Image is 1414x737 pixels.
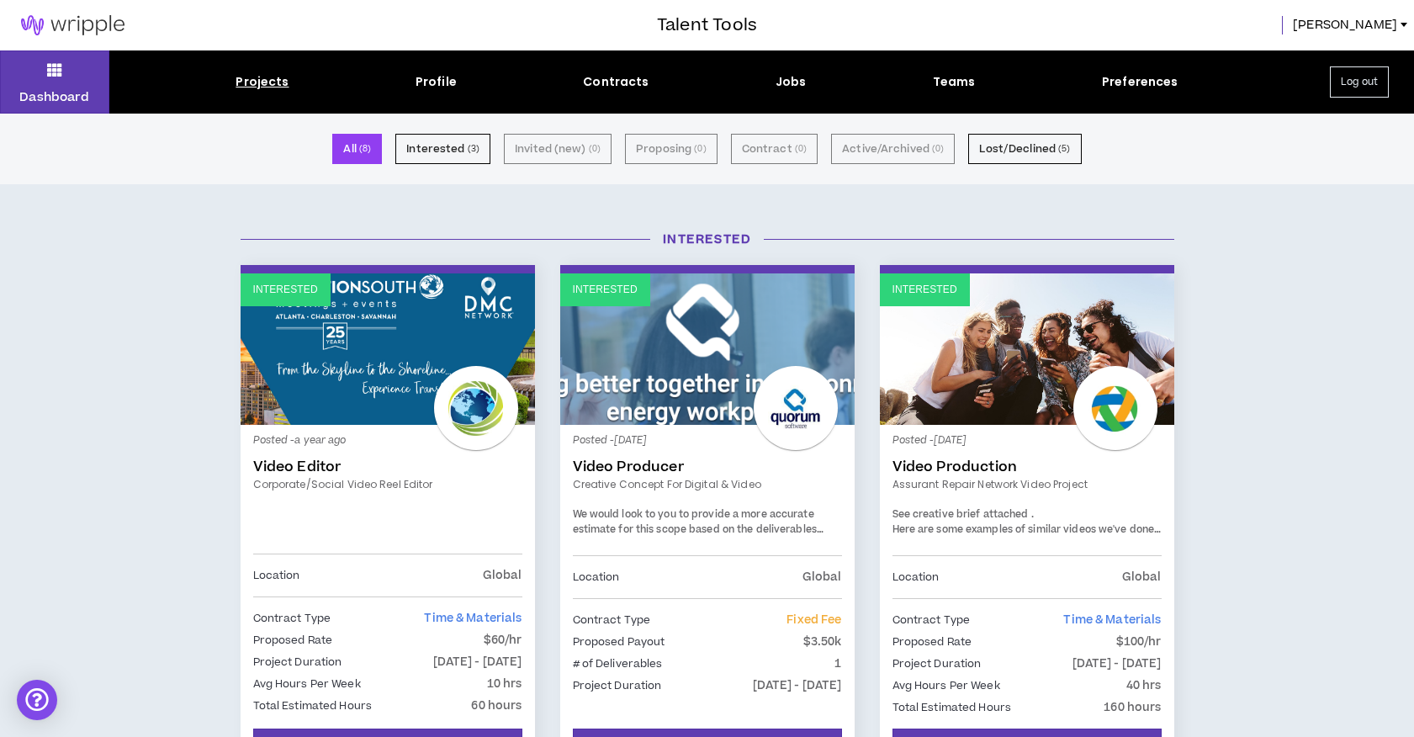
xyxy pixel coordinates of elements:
[932,141,944,156] small: ( 0 )
[471,697,522,715] p: 60 hours
[241,273,535,425] a: Interested
[573,477,842,492] a: Creative Concept for Digital & Video
[625,134,718,164] button: Proposing (0)
[19,88,89,106] p: Dashboard
[253,459,522,475] a: Video Editor
[803,633,842,651] p: $3.50k
[1063,612,1161,628] span: Time & Materials
[504,134,612,164] button: Invited (new) (0)
[395,134,490,164] button: Interested (3)
[573,633,665,651] p: Proposed Payout
[892,477,1162,492] a: Assurant Repair Network Video Project
[253,631,333,650] p: Proposed Rate
[468,141,479,156] small: ( 3 )
[416,73,457,91] div: Profile
[1330,66,1389,98] button: Log out
[1058,141,1070,156] small: ( 5 )
[1102,73,1178,91] div: Preferences
[694,141,706,156] small: ( 0 )
[933,73,976,91] div: Teams
[1116,633,1162,651] p: $100/hr
[834,655,841,673] p: 1
[776,73,807,91] div: Jobs
[573,433,842,448] p: Posted - [DATE]
[253,566,300,585] p: Location
[253,609,331,628] p: Contract Type
[17,680,57,720] div: Open Intercom Messenger
[831,134,955,164] button: Active/Archived (0)
[892,676,1000,695] p: Avg Hours Per Week
[892,522,1162,552] span: Here are some examples of similar videos we've done in the past:
[1293,16,1397,34] span: [PERSON_NAME]
[1104,698,1161,717] p: 160 hours
[892,633,972,651] p: Proposed Rate
[802,568,842,586] p: Global
[892,459,1162,475] a: Video Production
[487,675,522,693] p: 10 hrs
[583,73,649,91] div: Contracts
[253,282,318,298] p: Interested
[359,141,371,156] small: ( 8 )
[589,141,601,156] small: ( 0 )
[892,655,982,673] p: Project Duration
[573,459,842,475] a: Video Producer
[786,612,841,628] span: Fixed Fee
[228,231,1187,248] h3: Interested
[573,655,663,673] p: # of Deliverables
[573,676,662,695] p: Project Duration
[892,568,940,586] p: Location
[892,611,971,629] p: Contract Type
[573,282,638,298] p: Interested
[657,13,757,38] h3: Talent Tools
[253,675,361,693] p: Avg Hours Per Week
[424,610,522,627] span: Time & Materials
[253,653,342,671] p: Project Duration
[433,653,522,671] p: [DATE] - [DATE]
[880,273,1174,425] a: Interested
[892,698,1012,717] p: Total Estimated Hours
[573,568,620,586] p: Location
[253,477,522,492] a: Corporate/Social Video Reel Editor
[892,507,1034,522] span: See creative brief attached .
[332,134,382,164] button: All (8)
[560,273,855,425] a: Interested
[573,611,651,629] p: Contract Type
[1126,676,1162,695] p: 40 hrs
[1122,568,1162,586] p: Global
[731,134,818,164] button: Contract (0)
[1072,655,1162,673] p: [DATE] - [DATE]
[253,433,522,448] p: Posted - a year ago
[968,134,1081,164] button: Lost/Declined (5)
[253,697,373,715] p: Total Estimated Hours
[892,433,1162,448] p: Posted - [DATE]
[892,282,957,298] p: Interested
[484,631,522,650] p: $60/hr
[795,141,807,156] small: ( 0 )
[753,676,842,695] p: [DATE] - [DATE]
[573,507,824,551] span: We would look to you to provide a more accurate estimate for this scope based on the deliverables...
[483,566,522,585] p: Global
